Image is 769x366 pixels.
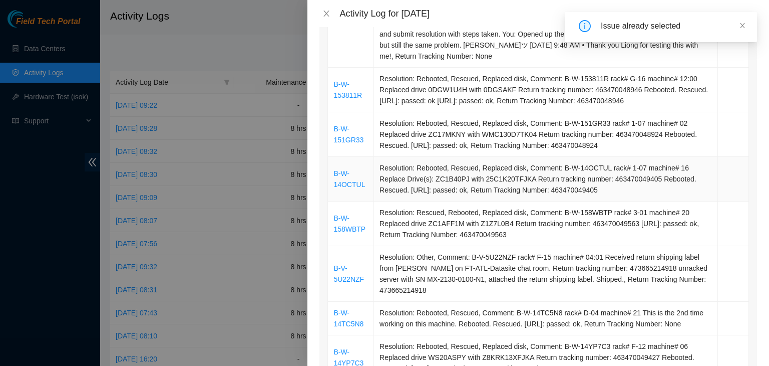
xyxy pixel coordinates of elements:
[374,112,718,157] td: Resolution: Rebooted, Rescued, Replaced disk, Comment: B-W-151GR33 rack# 1-07 machine# 02 Replace...
[579,20,591,32] span: info-circle
[333,169,365,189] a: B-W-14OCTUL
[374,302,718,335] td: Resolution: Rebooted, Rescued, Comment: B-W-14TC5N8 rack# D-04 machine# 21 This is the 2nd time w...
[374,157,718,202] td: Resolution: Rebooted, Rescued, Replaced disk, Comment: B-W-14OCTUL rack# 1-07 machine# 16 Replace...
[339,8,757,19] div: Activity Log for [DATE]
[374,68,718,112] td: Resolution: Rebooted, Rescued, Replaced disk, Comment: B-W-153811R rack# G-16 machine# 12:00 Repl...
[333,264,364,283] a: B-V-5U22NZF
[739,22,746,29] span: close
[333,80,362,99] a: B-W-153811R
[333,309,363,328] a: B-W-14TC5N8
[374,202,718,246] td: Resolution: Rescued, Rebooted, Replaced disk, Comment: B-W-158WBTP rack# 3-01 machine# 20 Replace...
[333,214,365,233] a: B-W-158WBTP
[601,20,745,32] div: Issue already selected
[322,10,330,18] span: close
[333,125,363,144] a: B-W-151GR33
[319,9,333,19] button: Close
[374,246,718,302] td: Resolution: Other, Comment: B-V-5U22NZF rack# F-15 machine# 04:01 Received return shipping label ...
